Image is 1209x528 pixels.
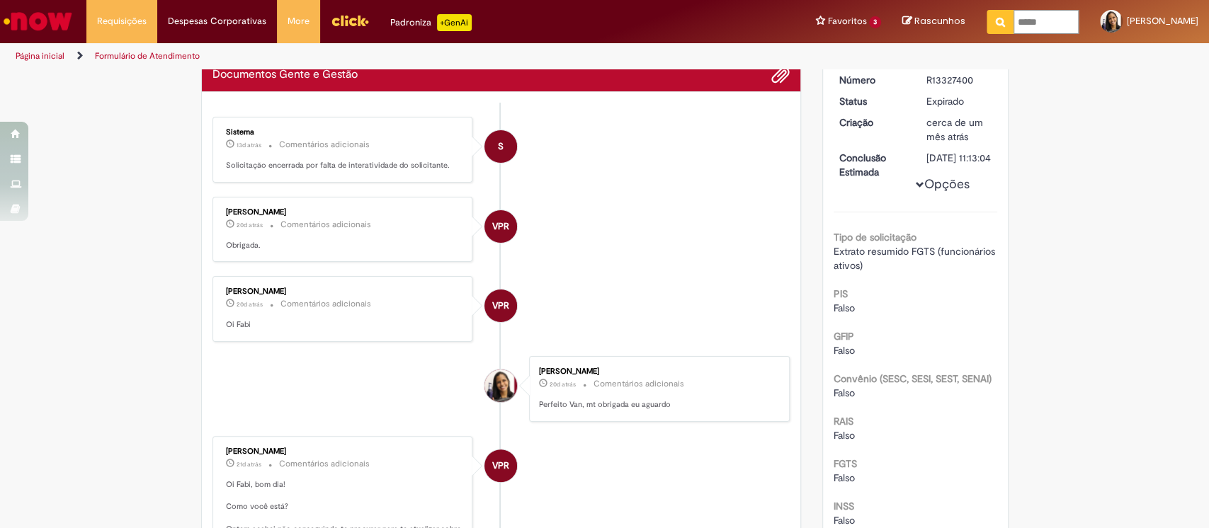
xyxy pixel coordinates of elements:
[437,14,472,31] p: +GenAi
[771,66,790,84] button: Adicionar anexos
[97,14,147,28] span: Requisições
[168,14,266,28] span: Despesas Corporativas
[237,141,261,149] span: 13d atrás
[902,15,965,28] a: Rascunhos
[226,160,462,171] p: Solicitação encerrada por falta de interatividade do solicitante.
[926,116,983,143] span: cerca de um mês atrás
[914,14,965,28] span: Rascunhos
[11,43,795,69] ul: Trilhas de página
[926,73,992,87] div: R13327400
[827,14,866,28] span: Favoritos
[834,245,998,272] span: Extrato resumido FGTS (funcionários ativos)
[390,14,472,31] div: Padroniza
[226,208,462,217] div: [PERSON_NAME]
[237,460,261,469] time: 07/08/2025 10:30:35
[834,302,855,314] span: Falso
[987,10,1014,34] button: Pesquisar
[539,367,775,376] div: [PERSON_NAME]
[834,386,855,399] span: Falso
[869,16,881,28] span: 3
[539,399,775,411] p: Perfeito Van, mt obrigada eu aguardo
[829,73,916,87] dt: Número
[926,115,992,144] div: 28/07/2025 09:09:06
[279,458,370,470] small: Comentários adicionais
[492,210,509,243] span: VPR
[237,460,261,469] span: 21d atrás
[237,300,263,309] time: 07/08/2025 14:12:34
[212,69,358,81] h2: Documentos Gente e Gestão Histórico de tíquete
[834,231,916,243] b: Tipo de solicitação
[594,378,684,390] small: Comentários adicionais
[834,457,857,470] b: FGTS
[834,415,853,427] b: RAIS
[550,380,576,389] span: 20d atrás
[834,344,855,357] span: Falso
[834,330,854,343] b: GFIP
[237,141,261,149] time: 15/08/2025 11:12:35
[237,300,263,309] span: 20d atrás
[237,221,263,229] span: 20d atrás
[926,151,992,165] div: [DATE] 11:13:04
[226,287,462,296] div: [PERSON_NAME]
[834,372,992,385] b: Convênio (SESC, SESI, SEST, SENAI)
[498,130,504,163] span: S
[484,369,517,402] div: Fabiana de Souza Silva
[280,219,371,231] small: Comentários adicionais
[834,429,855,442] span: Falso
[95,50,200,62] a: Formulário de Atendimento
[829,94,916,108] dt: Status
[484,289,517,322] div: Vanessa Paiva Ribeiro
[288,14,310,28] span: More
[16,50,64,62] a: Página inicial
[226,319,462,331] p: Oi Fabi
[226,240,462,251] p: Obrigada.
[484,449,517,482] div: Vanessa Paiva Ribeiro
[834,514,855,527] span: Falso
[492,449,509,483] span: VPR
[834,287,848,300] b: PIS
[226,447,462,456] div: [PERSON_NAME]
[484,210,517,243] div: Vanessa Paiva Ribeiro
[280,298,371,310] small: Comentários adicionais
[237,221,263,229] time: 07/08/2025 14:13:16
[279,139,370,151] small: Comentários adicionais
[331,10,369,31] img: click_logo_yellow_360x200.png
[834,471,855,484] span: Falso
[829,151,916,179] dt: Conclusão Estimada
[829,115,916,130] dt: Criação
[1,7,74,35] img: ServiceNow
[1127,15,1198,27] span: [PERSON_NAME]
[550,380,576,389] time: 07/08/2025 14:07:27
[492,289,509,323] span: VPR
[484,130,517,163] div: System
[834,500,854,512] b: INSS
[926,94,992,108] div: Expirado
[226,128,462,137] div: Sistema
